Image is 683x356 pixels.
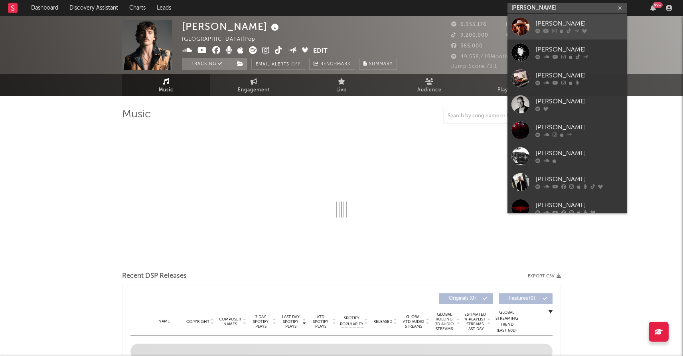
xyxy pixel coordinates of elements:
a: Benchmark [309,58,355,70]
em: Off [291,62,301,67]
div: [PERSON_NAME] [182,20,281,33]
span: Recent DSP Releases [122,271,187,281]
button: Features(0) [499,293,553,304]
a: [PERSON_NAME] [507,65,627,91]
span: Playlists/Charts [497,85,537,95]
span: 9,200,000 [451,33,488,38]
span: Summary [369,62,393,66]
a: [PERSON_NAME] [507,169,627,195]
div: 99 + [653,2,663,8]
a: Audience [385,74,473,96]
span: 5,410,000 [506,33,543,38]
div: [PERSON_NAME] [535,123,623,133]
a: Playlists/Charts [473,74,561,96]
span: ATD Spotify Plays [310,314,331,329]
div: [PERSON_NAME] [535,45,623,55]
div: [PERSON_NAME] [535,97,623,107]
a: [PERSON_NAME] [507,117,627,143]
span: Global Rolling 7D Audio Streams [433,312,455,331]
span: Engagement [238,85,270,95]
span: Spotify Popularity [340,315,363,327]
a: [PERSON_NAME] [507,40,627,65]
button: Export CSV [528,274,561,279]
span: 65,422 [506,44,534,49]
div: [PERSON_NAME] [535,19,623,29]
span: Jump Score: 73.1 [451,64,497,69]
button: Summary [359,58,397,70]
span: 49,558,419 Monthly Listeners [451,54,539,59]
span: Estimated % Playlist Streams Last Day [464,312,486,331]
span: Benchmark [320,59,351,69]
span: 6,392,846 [506,22,543,27]
span: 6,955,176 [451,22,487,27]
div: [GEOGRAPHIC_DATA] | Pop [182,35,274,44]
button: Originals(0) [439,293,493,304]
button: Email AlertsOff [251,58,305,70]
button: Tracking [182,58,232,70]
a: [PERSON_NAME] [507,14,627,40]
a: Engagement [210,74,298,96]
span: Live [336,85,347,95]
input: Search by song name or URL [444,113,528,119]
div: Name [146,318,182,324]
div: Global Streaming Trend (Last 60D) [495,310,519,334]
span: 365,000 [451,44,483,49]
span: Music [159,85,174,95]
span: Global ATD Audio Streams [403,314,424,329]
span: Last Day Spotify Plays [280,314,301,329]
a: Music [122,74,210,96]
span: Audience [417,85,442,95]
span: Originals ( 0 ) [444,296,481,301]
a: [PERSON_NAME] [507,195,627,221]
div: [PERSON_NAME] [535,149,623,158]
span: Copyright [186,319,209,324]
a: [PERSON_NAME] [507,143,627,169]
button: 99+ [650,5,656,11]
span: Composer Names [219,317,241,326]
span: Features ( 0 ) [504,296,541,301]
div: [PERSON_NAME] [535,175,623,184]
a: Live [298,74,385,96]
div: [PERSON_NAME] [535,71,623,81]
span: Released [373,319,392,324]
a: [PERSON_NAME] [507,91,627,117]
span: 7 Day Spotify Plays [250,314,271,329]
input: Search for artists [507,3,627,13]
div: [PERSON_NAME] [535,201,623,210]
button: Edit [313,46,328,56]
